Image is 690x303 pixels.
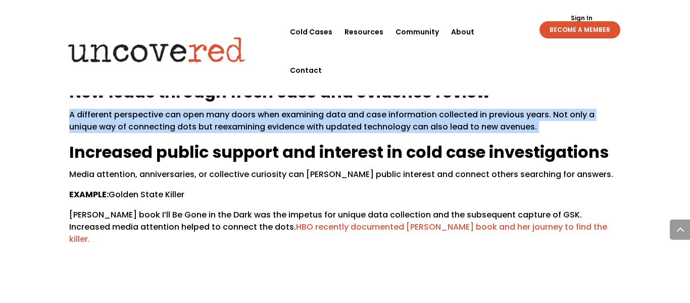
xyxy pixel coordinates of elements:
a: Community [396,13,439,51]
a: Contact [290,51,322,90]
a: BECOME A MEMBER [539,21,620,38]
a: Cold Cases [290,13,332,51]
a: Sign In [565,15,598,21]
p: Golden State Killer [69,189,621,209]
a: About [451,13,474,51]
a: Resources [344,13,383,51]
p: Media attention, anniversaries, or collective curiosity can [PERSON_NAME] public interest and con... [69,168,621,189]
h3: Increased public support and interest in cold case investigations [69,141,621,169]
a: HBO recently documented [PERSON_NAME] book and her journey to find the killer. [69,221,607,245]
img: Uncovered logo [60,30,254,69]
strong: EXAMPLE: [69,189,109,200]
p: [PERSON_NAME] book I’ll Be Gone in the Dark was the impetus for unique data collection and the su... [69,209,621,253]
p: A different perspective can open many doors when examining data and case information collected in... [69,109,621,141]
